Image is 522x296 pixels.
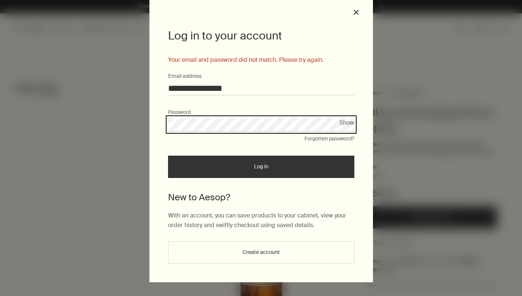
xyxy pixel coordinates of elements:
div: Your email and password did not match. Please try again. [168,55,354,65]
p: With an account, you can save products to your cabinet, view your order history and swiftly check... [168,211,354,230]
button: Create account [168,241,354,264]
button: Show [339,118,354,128]
button: Log in [168,156,354,178]
h1: Log in to your account [168,28,354,44]
button: Forgotten password? [304,135,354,143]
button: Close [353,9,360,16]
h2: New to Aesop? [168,191,354,204]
